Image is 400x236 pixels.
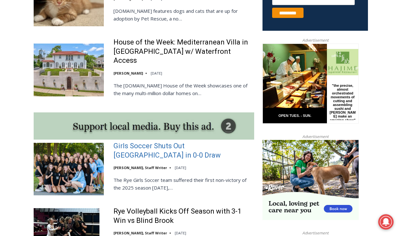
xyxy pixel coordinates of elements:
[113,142,254,160] a: Girls Soccer Shuts Out [GEOGRAPHIC_DATA] in 0-0 Draw
[113,207,254,225] a: Rye Volleyball Kicks Off Season with 3-1 Win vs Blind Brook
[34,143,104,195] img: Girls Soccer Shuts Out Eastchester in 0-0 Draw
[175,165,186,170] time: [DATE]
[113,231,167,235] a: [PERSON_NAME], Staff Writer
[34,44,104,96] img: House of the Week: Mediterranean Villa in Mamaroneck w/ Waterfront Access
[154,62,311,80] a: Intern @ [DOMAIN_NAME]
[113,71,143,76] a: [PERSON_NAME]
[113,165,167,170] a: [PERSON_NAME], Staff Writer
[113,38,254,65] a: House of the Week: Mediterranean Villa in [GEOGRAPHIC_DATA] w/ Waterfront Access
[151,71,162,76] time: [DATE]
[296,134,335,140] span: Advertisement
[168,64,297,78] span: Intern @ [DOMAIN_NAME]
[296,37,335,43] span: Advertisement
[2,66,63,90] span: Open Tues. - Sun. [PHONE_NUMBER]
[66,40,94,77] div: "the precise, almost orchestrated movements of cutting and assembling sushi and [PERSON_NAME] mak...
[113,82,254,97] p: The [DOMAIN_NAME] House of the Week showcases one of the many multi-million dollar homes on…
[0,64,64,80] a: Open Tues. - Sun. [PHONE_NUMBER]
[113,7,254,22] p: [DOMAIN_NAME] features dogs and cats that are up for adoption by Pet Rescue, a no…
[296,230,335,236] span: Advertisement
[175,231,186,235] time: [DATE]
[34,112,254,140] img: support local media, buy this ad
[113,176,254,191] p: The Rye Girls Soccer team suffered their first non-victory of the 2025 season [DATE],…
[162,0,303,62] div: "[PERSON_NAME] and I covered the [DATE] Parade, which was a really eye opening experience as I ha...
